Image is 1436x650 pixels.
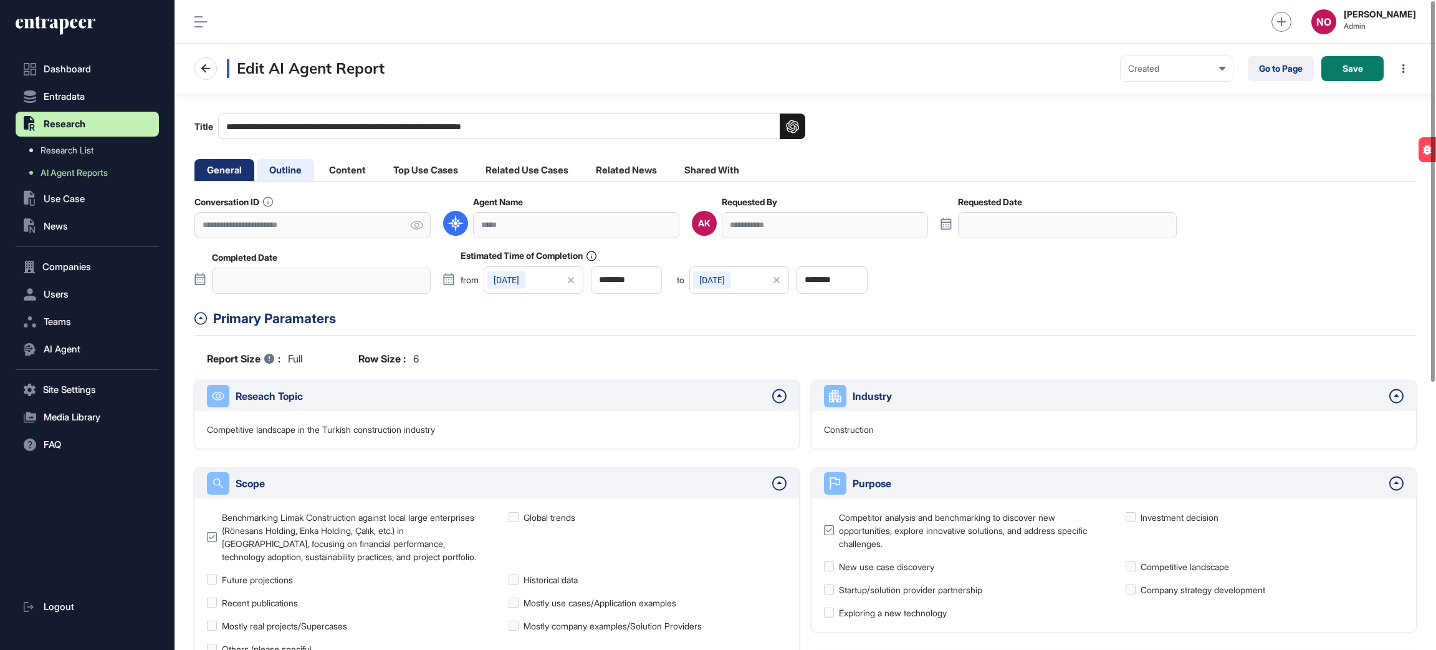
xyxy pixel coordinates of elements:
div: Startup/solution provider partnership [839,583,982,596]
div: Global trends [524,511,575,524]
span: Research List [41,145,93,155]
div: [DATE] [487,271,525,289]
div: Exploring a new technology [839,606,947,619]
span: News [44,221,68,231]
div: AK [698,218,711,228]
button: Use Case [16,187,159,211]
span: Media Library [44,412,100,422]
a: Dashboard [16,57,159,82]
div: New use case discovery [839,560,934,573]
input: Title [218,114,805,139]
div: Historical data [524,573,578,586]
div: full [207,351,302,366]
span: Entradata [44,92,85,102]
span: Use Case [44,194,85,204]
div: Primary Paramaters [213,309,1416,329]
span: Companies [42,262,91,272]
div: Mostly use cases/Application examples [524,596,676,609]
b: Row Size : [358,351,406,366]
a: AI Agent Reports [22,162,159,184]
a: Logout [16,594,159,619]
label: Requested Date [958,197,1022,207]
button: FAQ [16,432,159,457]
span: Users [44,289,69,299]
b: Report Size : [207,351,280,366]
span: Dashboard [44,64,91,74]
div: Scope [236,476,766,491]
button: Save [1321,56,1384,81]
button: Companies [16,255,159,279]
div: [DATE] [693,271,731,289]
button: Media Library [16,405,159,430]
label: Completed Date [212,253,277,263]
button: AI Agent [16,337,159,362]
div: Competitor analysis and benchmarking to discover new opportunities, explore innovative solutions,... [839,511,1102,550]
p: Competitive landscape in the Turkish construction industry [207,424,435,436]
span: from [461,276,479,284]
span: Save [1343,64,1363,73]
label: Conversation ID [194,196,273,207]
span: Site Settings [43,385,96,395]
button: Entradata [16,84,159,109]
span: to [677,276,684,284]
div: Mostly company examples/Solution Providers [524,619,702,633]
div: Recent publications [222,596,298,609]
button: Users [16,282,159,307]
div: Benchmarking Limak Construction against local large enterprises (Rönesans Holding, Enka Holding, ... [222,511,485,563]
button: News [16,214,159,239]
a: Research List [22,139,159,162]
span: Logout [44,602,74,612]
label: Title [194,114,805,139]
button: Teams [16,309,159,334]
li: Outline [257,159,314,181]
strong: [PERSON_NAME] [1344,9,1416,19]
div: Company strategy development [1141,583,1265,596]
span: AI Agent Reports [41,168,108,178]
button: Research [16,112,159,137]
div: Mostly real projects/Supercases [222,619,347,633]
button: NO [1311,9,1336,34]
span: FAQ [44,440,61,450]
p: Construction [824,424,874,436]
li: General [194,159,254,181]
span: Admin [1344,22,1416,31]
label: Agent Name [473,197,523,207]
span: Teams [44,317,71,327]
li: Related News [583,159,669,181]
li: Shared With [672,159,752,181]
div: Industry [853,389,1383,404]
span: AI Agent [44,344,80,354]
li: Content [317,159,378,181]
div: Created [1128,64,1225,74]
a: Go to Page [1248,56,1314,81]
span: Research [44,119,85,129]
label: Requested By [722,197,777,207]
div: Reseach Topic [236,389,766,404]
button: Site Settings [16,377,159,402]
div: Future projections [222,573,293,586]
li: Top Use Cases [381,159,471,181]
div: Competitive landscape [1141,560,1229,573]
div: Purpose [853,476,1383,491]
div: Investment decision [1141,511,1218,524]
label: Estimated Time of Completion [461,251,596,261]
div: 6 [358,351,419,366]
li: Related Use Cases [473,159,581,181]
h3: Edit AI Agent Report [227,59,385,78]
